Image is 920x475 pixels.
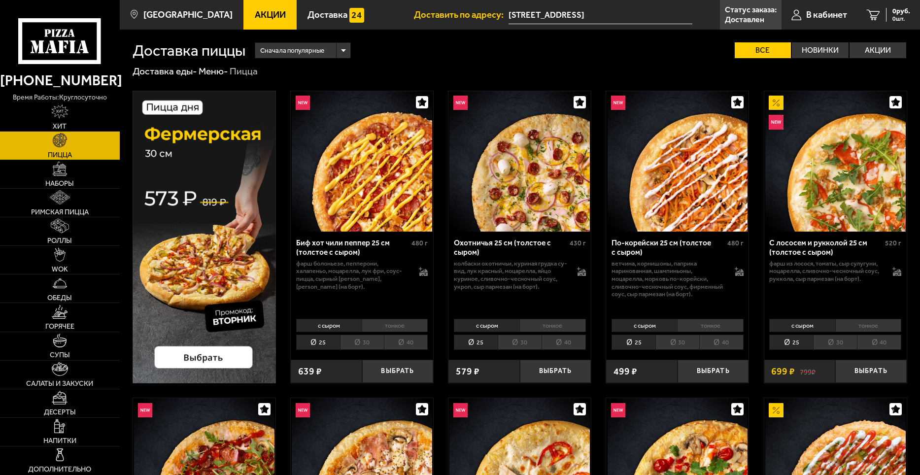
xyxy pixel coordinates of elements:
[769,115,783,129] img: Новинка
[292,91,432,232] img: Биф хот чили пеппер 25 см (толстое с сыром)
[26,380,93,387] span: Салаты и закуски
[362,360,434,383] button: Выбрать
[892,16,910,22] span: 0 шт.
[885,239,901,247] span: 520 г
[725,16,764,24] p: Доставлен
[454,238,567,257] div: Охотничья 25 см (толстое с сыром)
[384,335,428,350] li: 40
[454,260,567,290] p: колбаски охотничьи, куриная грудка су-вид, лук красный, моцарелла, яйцо куриное, сливочно-чесночн...
[453,96,468,110] img: Новинка
[769,238,883,257] div: С лососем и рукколой 25 см (толстое с сыром)
[655,335,699,350] li: 30
[611,96,625,110] img: Новинка
[349,8,364,22] img: 15daf4d41897b9f0e9f617042186c801.svg
[519,319,585,333] li: тонкое
[769,96,783,110] img: Акционный
[764,91,907,232] a: АкционныйНовинкаС лососем и рукколой 25 см (толстое с сыром)
[769,260,883,283] p: фарш из лосося, томаты, сыр сулугуни, моцарелла, сливочно-чесночный соус, руккола, сыр пармезан (...
[296,319,362,333] li: с сыром
[47,237,72,244] span: Роллы
[296,335,340,350] li: 25
[806,10,847,20] span: В кабинет
[509,6,692,24] input: Ваш адрес доставки
[449,91,590,232] img: Охотничья 25 см (толстое с сыром)
[570,239,586,247] span: 430 г
[677,319,743,333] li: тонкое
[28,466,91,473] span: Дополнительно
[835,319,901,333] li: тонкое
[542,335,586,350] li: 40
[296,403,310,417] img: Новинка
[133,66,197,77] a: Доставка еды-
[47,294,72,301] span: Обеды
[454,335,498,350] li: 25
[298,367,322,376] span: 639 ₽
[133,43,245,58] h1: Доставка пиццы
[611,403,625,417] img: Новинка
[138,403,152,417] img: Новинка
[454,319,519,333] li: с сыром
[45,180,74,187] span: Наборы
[255,10,286,20] span: Акции
[50,351,70,358] span: Супы
[143,10,233,20] span: [GEOGRAPHIC_DATA]
[43,437,76,444] span: Напитки
[800,367,816,376] s: 799 ₽
[769,403,783,417] img: Акционный
[769,335,813,350] li: 25
[792,42,849,58] label: Новинки
[612,319,677,333] li: с сыром
[260,41,324,60] span: Сначала популярные
[230,65,258,77] div: Пицца
[31,208,89,215] span: Римская пицца
[835,360,907,383] button: Выбрать
[411,239,428,247] span: 480 г
[769,319,835,333] li: с сыром
[727,239,744,247] span: 480 г
[498,335,542,350] li: 30
[362,319,428,333] li: тонкое
[813,335,857,350] li: 30
[612,238,725,257] div: По-корейски 25 см (толстое с сыром)
[612,335,655,350] li: 25
[453,403,468,417] img: Новинка
[735,42,791,58] label: Все
[199,66,228,77] a: Меню-
[608,91,748,232] img: По-корейски 25 см (толстое с сыром)
[725,6,777,14] p: Статус заказа:
[765,91,906,232] img: С лососем и рукколой 25 см (толстое с сыром)
[296,96,310,110] img: Новинка
[53,123,67,130] span: Хит
[520,360,591,383] button: Выбрать
[45,323,74,330] span: Горячее
[44,408,76,415] span: Десерты
[448,91,591,232] a: НовинкаОхотничья 25 см (толстое с сыром)
[291,91,433,232] a: НовинкаБиф хот чили пеппер 25 см (толстое с сыром)
[613,367,637,376] span: 499 ₽
[612,260,725,298] p: ветчина, корнишоны, паприка маринованная, шампиньоны, моцарелла, морковь по-корейски, сливочно-че...
[606,91,749,232] a: НовинкаПо-корейски 25 см (толстое с сыром)
[296,238,409,257] div: Биф хот чили пеппер 25 см (толстое с сыром)
[771,367,795,376] span: 699 ₽
[456,367,479,376] span: 579 ₽
[850,42,906,58] label: Акции
[699,335,744,350] li: 40
[340,335,384,350] li: 30
[307,10,347,20] span: Доставка
[48,151,72,158] span: Пицца
[414,10,509,20] span: Доставить по адресу:
[296,260,409,290] p: фарш болоньезе, пепперони, халапеньо, моцарелла, лук фри, соус-пицца, сырный [PERSON_NAME], [PERS...
[892,8,910,15] span: 0 руб.
[52,266,68,272] span: WOK
[678,360,749,383] button: Выбрать
[857,335,901,350] li: 40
